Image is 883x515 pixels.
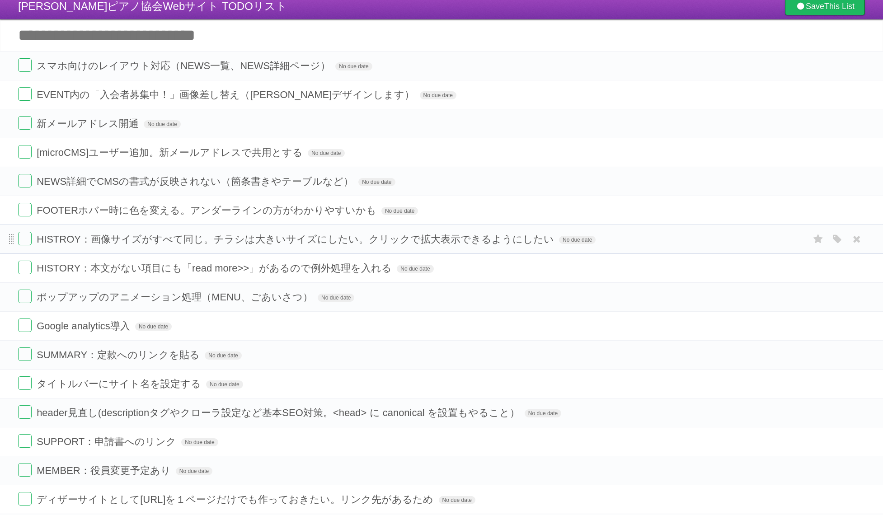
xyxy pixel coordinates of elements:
[135,323,172,331] span: No due date
[37,118,141,129] span: 新メールアドレス開通
[37,147,305,158] span: [microCMS]ユーザー追加。新メールアドレスで共用とする
[18,492,32,506] label: Done
[37,378,203,389] span: タイトルバーにサイト名を設定する
[37,465,173,476] span: MEMBER：役員変更予定あり
[181,438,218,446] span: No due date
[18,145,32,159] label: Done
[37,234,556,245] span: HISTROY：画像サイズがすべて同じ。チラシは大きいサイズにしたい。クリックで拡大表示できるようにしたい
[420,91,456,99] span: No due date
[18,405,32,419] label: Done
[439,496,475,504] span: No due date
[18,434,32,448] label: Done
[18,463,32,477] label: Done
[205,351,241,360] span: No due date
[37,262,394,274] span: HISTORY：本文がない項目にも「read more>>」があるので例外処理を入れる
[824,2,855,11] b: This List
[144,120,180,128] span: No due date
[18,116,32,130] label: Done
[308,149,344,157] span: No due date
[18,87,32,101] label: Done
[525,409,561,417] span: No due date
[206,380,243,389] span: No due date
[37,320,132,332] span: Google analytics導入
[18,261,32,274] label: Done
[18,376,32,390] label: Done
[37,436,178,447] span: SUPPORT：申請書へのリンク
[18,290,32,303] label: Done
[37,494,436,505] span: ディザーサイトとして[URL]を１ページだけでも作っておきたい。リンク先があるため
[810,232,827,247] label: Star task
[37,89,417,100] span: EVENT内の「入会者募集中！」画像差し替え（[PERSON_NAME]デザインします）
[559,236,596,244] span: No due date
[37,60,333,71] span: スマホ向けのレイアウト対応（NEWS一覧、NEWS詳細ページ）
[318,294,354,302] span: No due date
[335,62,372,70] span: No due date
[18,232,32,245] label: Done
[18,174,32,187] label: Done
[358,178,395,186] span: No due date
[37,205,379,216] span: FOOTERホバー時に色を変える。アンダーラインの方がわかりやすいかも
[37,291,315,303] span: ポップアップのアニメーション処理（MENU、ごあいさつ）
[397,265,433,273] span: No due date
[381,207,418,215] span: No due date
[176,467,212,475] span: No due date
[37,407,522,418] span: header見直し(descriptionタグやクローラ設定など基本SEO対策。<head> に canonical を設置もやること）
[18,318,32,332] label: Done
[18,347,32,361] label: Done
[18,203,32,216] label: Done
[18,58,32,72] label: Done
[37,176,356,187] span: NEWS詳細でCMSの書式が反映されない（箇条書きやテーブルなど）
[37,349,202,360] span: SUMMARY：定款へのリンクを貼る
